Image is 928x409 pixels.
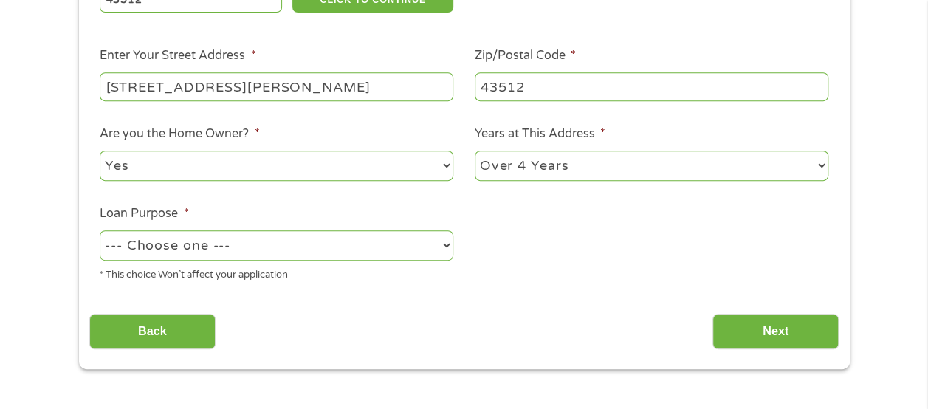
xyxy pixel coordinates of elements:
[475,126,605,142] label: Years at This Address
[100,263,453,283] div: * This choice Won’t affect your application
[89,314,216,350] input: Back
[100,126,259,142] label: Are you the Home Owner?
[712,314,839,350] input: Next
[100,48,255,63] label: Enter Your Street Address
[100,206,188,221] label: Loan Purpose
[100,72,453,100] input: 1 Main Street
[475,48,576,63] label: Zip/Postal Code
